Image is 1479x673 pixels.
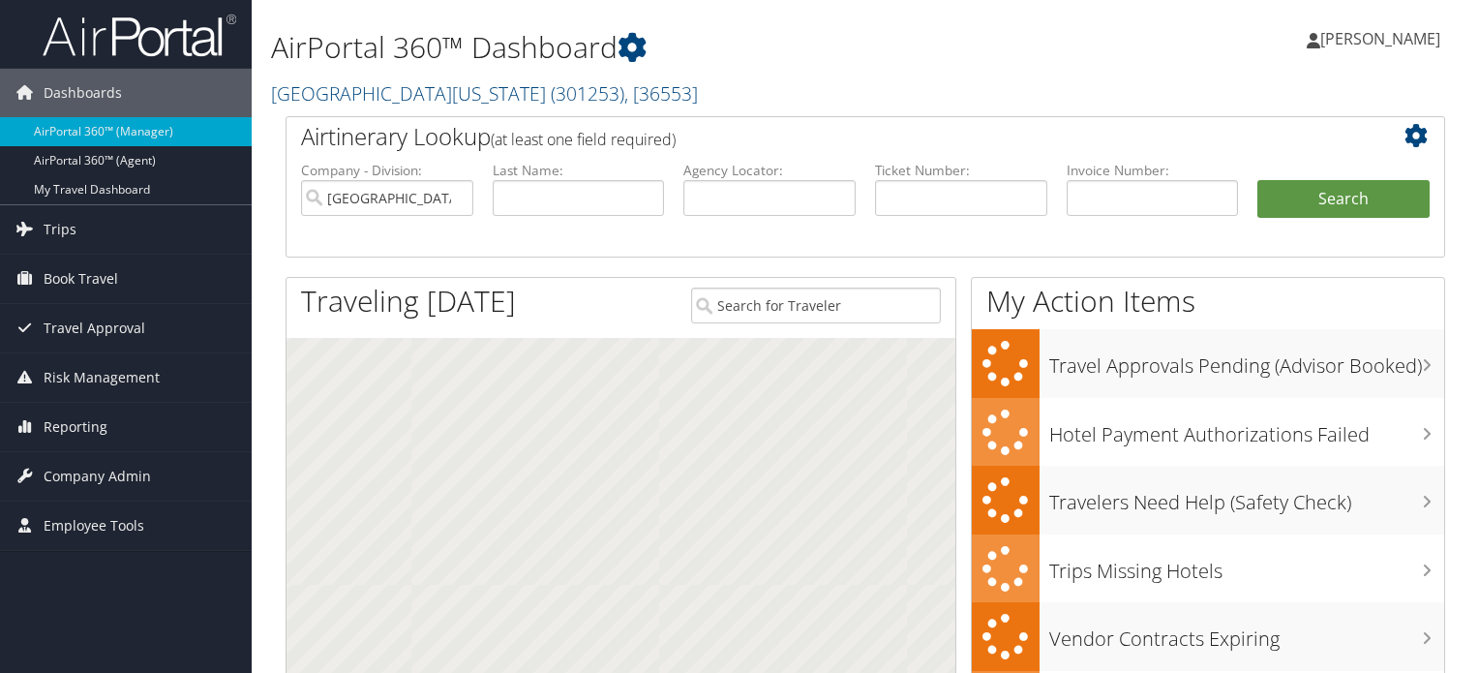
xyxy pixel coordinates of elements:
[1257,180,1430,219] button: Search
[1067,161,1239,180] label: Invoice Number:
[44,502,144,550] span: Employee Tools
[1049,548,1444,585] h3: Trips Missing Hotels
[875,161,1047,180] label: Ticket Number:
[972,329,1444,398] a: Travel Approvals Pending (Advisor Booked)
[624,80,698,107] span: , [ 36553 ]
[1307,10,1460,68] a: [PERSON_NAME]
[972,466,1444,535] a: Travelers Need Help (Safety Check)
[44,353,160,402] span: Risk Management
[972,535,1444,603] a: Trips Missing Hotels
[972,602,1444,671] a: Vendor Contracts Expiring
[44,69,122,117] span: Dashboards
[44,255,118,303] span: Book Travel
[1320,28,1440,49] span: [PERSON_NAME]
[301,281,516,321] h1: Traveling [DATE]
[301,161,473,180] label: Company - Division:
[1049,479,1444,516] h3: Travelers Need Help (Safety Check)
[972,281,1444,321] h1: My Action Items
[43,13,236,58] img: airportal-logo.png
[271,80,698,107] a: [GEOGRAPHIC_DATA][US_STATE]
[493,161,665,180] label: Last Name:
[44,403,107,451] span: Reporting
[44,452,151,501] span: Company Admin
[551,80,624,107] span: ( 301253 )
[44,304,145,352] span: Travel Approval
[271,27,1064,68] h1: AirPortal 360™ Dashboard
[691,288,941,323] input: Search for Traveler
[1049,412,1444,448] h3: Hotel Payment Authorizations Failed
[1049,343,1444,380] h3: Travel Approvals Pending (Advisor Booked)
[1049,616,1444,653] h3: Vendor Contracts Expiring
[683,161,856,180] label: Agency Locator:
[44,205,76,254] span: Trips
[972,398,1444,467] a: Hotel Payment Authorizations Failed
[491,129,676,150] span: (at least one field required)
[301,120,1333,153] h2: Airtinerary Lookup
